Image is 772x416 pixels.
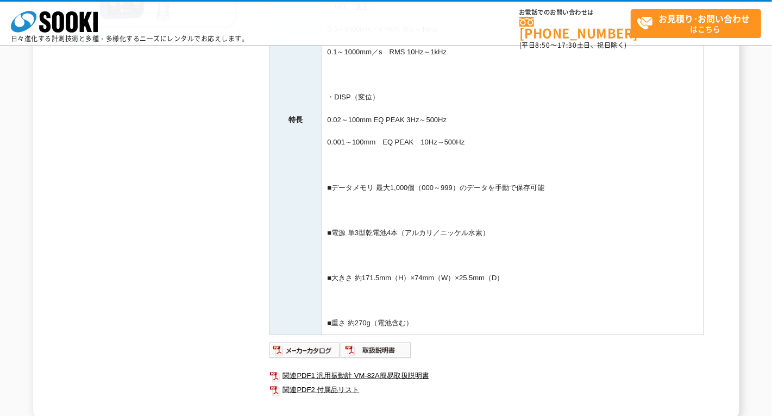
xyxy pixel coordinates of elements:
[659,12,750,25] strong: お見積り･お問い合わせ
[519,9,631,16] span: お電話でのお問い合わせは
[269,342,341,359] img: メーカーカタログ
[557,40,577,50] span: 17:30
[341,349,412,357] a: 取扱説明書
[269,369,704,383] a: 関連PDF1 汎用振動計 VM-82A簡易取扱説明書
[341,342,412,359] img: 取扱説明書
[519,40,627,50] span: (平日 ～ 土日、祝日除く)
[536,40,551,50] span: 8:50
[637,10,761,37] span: はこちら
[11,35,249,42] p: 日々進化する計測技術と多種・多様化するニーズにレンタルでお応えします。
[269,383,704,397] a: 関連PDF2 付属品リスト
[631,9,761,38] a: お見積り･お問い合わせはこちら
[269,349,341,357] a: メーカーカタログ
[519,17,631,39] a: [PHONE_NUMBER]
